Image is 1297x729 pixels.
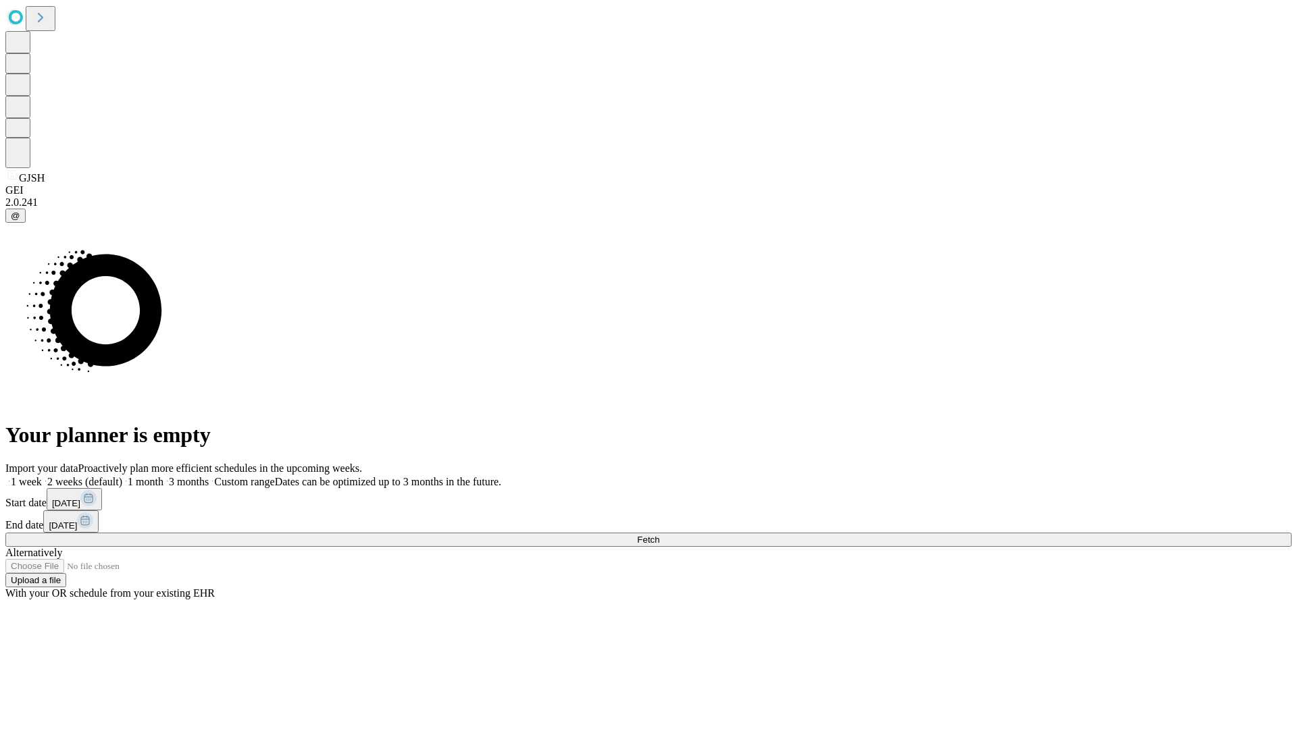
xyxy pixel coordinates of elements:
div: 2.0.241 [5,196,1292,209]
div: GEI [5,184,1292,196]
span: Import your data [5,462,78,474]
span: @ [11,211,20,221]
button: [DATE] [43,510,99,533]
span: 3 months [169,476,209,487]
span: 2 weeks (default) [47,476,122,487]
button: [DATE] [47,488,102,510]
h1: Your planner is empty [5,423,1292,448]
span: Fetch [637,535,659,545]
span: 1 month [128,476,163,487]
span: [DATE] [52,498,80,508]
span: With your OR schedule from your existing EHR [5,587,215,599]
div: Start date [5,488,1292,510]
div: End date [5,510,1292,533]
button: Upload a file [5,573,66,587]
span: Alternatively [5,547,62,558]
span: GJSH [19,172,45,184]
button: @ [5,209,26,223]
span: Dates can be optimized up to 3 months in the future. [275,476,501,487]
span: Proactively plan more efficient schedules in the upcoming weeks. [78,462,362,474]
button: Fetch [5,533,1292,547]
span: [DATE] [49,520,77,531]
span: Custom range [214,476,274,487]
span: 1 week [11,476,42,487]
